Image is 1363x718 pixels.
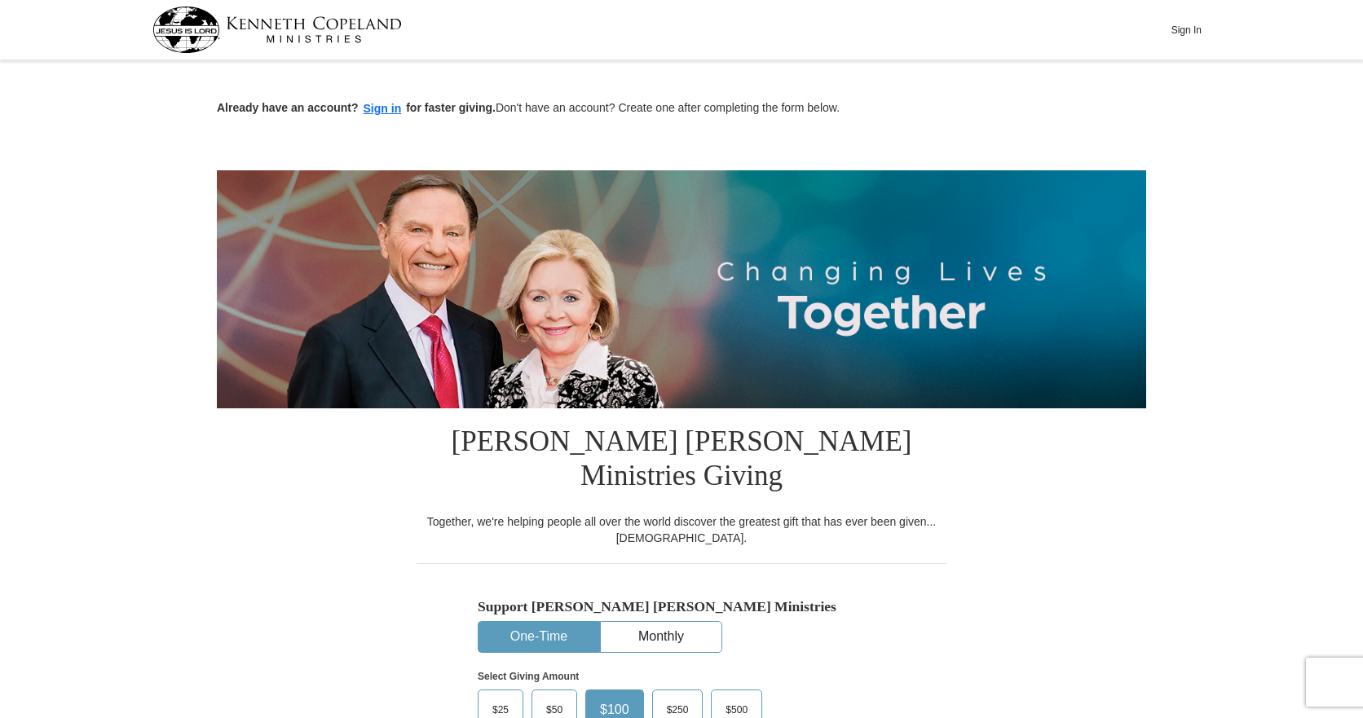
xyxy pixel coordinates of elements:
p: Don't have an account? Create one after completing the form below. [217,99,1146,118]
button: Monthly [601,622,721,652]
strong: Already have an account? for faster giving. [217,101,496,114]
button: Sign In [1162,17,1211,42]
img: kcm-header-logo.svg [152,7,402,53]
div: Together, we're helping people all over the world discover the greatest gift that has ever been g... [417,513,946,546]
button: One-Time [479,622,599,652]
h5: Support [PERSON_NAME] [PERSON_NAME] Ministries [478,598,885,615]
h1: [PERSON_NAME] [PERSON_NAME] Ministries Giving [417,408,946,513]
button: Sign in [359,99,407,118]
strong: Select Giving Amount [478,671,579,682]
